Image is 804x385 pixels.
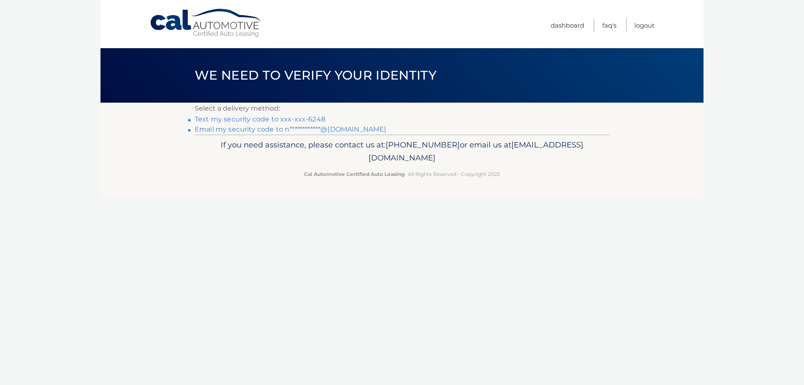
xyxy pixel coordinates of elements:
a: FAQ's [602,18,616,32]
span: [PHONE_NUMBER] [386,140,460,150]
strong: Cal Automotive Certified Auto Leasing [304,171,405,177]
p: - All Rights Reserved - Copyright 2025 [200,170,604,178]
a: Logout [634,18,655,32]
p: Select a delivery method: [195,103,609,114]
a: Cal Automotive [149,8,263,38]
span: We need to verify your identity [195,67,436,83]
a: Text my security code to xxx-xxx-6248 [195,115,325,123]
a: Dashboard [551,18,584,32]
p: If you need assistance, please contact us at: or email us at [200,138,604,165]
